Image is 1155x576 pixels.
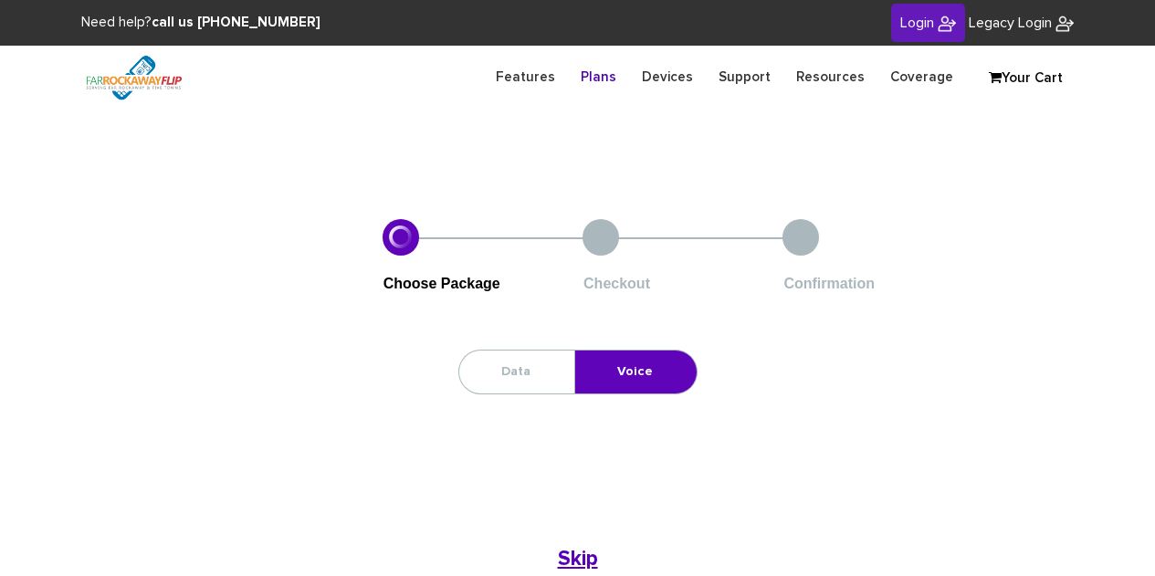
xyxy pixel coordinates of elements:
a: Voice [575,351,695,393]
img: FiveTownsFlip [1055,15,1074,33]
b: Skip [558,549,598,570]
span: Checkout [583,276,650,291]
img: FiveTownsFlip [71,46,196,110]
a: Devices [629,59,706,95]
a: Coverage [877,59,966,95]
a: Your Cart [980,65,1071,92]
a: Features [483,59,568,95]
a: Data [459,351,572,393]
span: Confirmation [783,276,875,291]
img: FiveTownsFlip [938,15,956,33]
strong: call us [PHONE_NUMBER] [152,16,320,29]
a: Legacy Login [969,13,1074,34]
a: Support [706,59,783,95]
a: Plans [568,59,629,95]
a: Resources [783,59,877,95]
span: Need help? [81,16,320,29]
a: Skip [526,549,630,570]
span: Legacy Login [969,16,1052,30]
span: Login [900,16,934,30]
span: Choose Package [383,276,500,291]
